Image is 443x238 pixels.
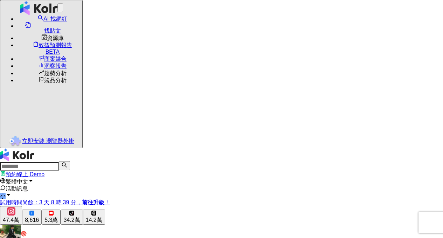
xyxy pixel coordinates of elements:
div: 14.2萬 [86,217,102,223]
span: 立即安裝 瀏覽器外掛 [22,138,74,144]
span: 商案媒合 [44,56,67,62]
span: rise [39,70,44,76]
span: 活動訊息 [6,186,28,192]
div: BETA [25,49,80,55]
span: 效益預測報告 [25,42,80,55]
a: 商案媒合 [39,56,67,62]
span: 競品分析 [44,77,67,83]
button: 5.3萬 [42,210,61,225]
a: searchAI 找網紅 [38,16,67,22]
a: 效益預測報告BETA [25,42,80,55]
a: 洞察報告 [39,63,67,69]
div: 8,616 [25,217,39,223]
span: 洞察報告 [44,63,67,69]
a: chrome extension立即安裝 瀏覽器外掛 [3,136,80,147]
button: 8,616 [22,210,42,225]
span: search [38,16,43,22]
a: 找貼文 [25,22,80,34]
div: 5.3萬 [44,217,58,223]
span: AI 找網紅 [43,16,67,22]
strong: 前往升級 [82,199,104,205]
button: 34.2萬 [61,210,83,225]
span: search [62,163,67,169]
span: 趨勢分析 [44,70,67,76]
img: chrome extension [8,136,22,147]
button: 14.2萬 [83,210,105,225]
img: logo [20,1,57,15]
span: 資源庫 [47,35,64,41]
span: 繁體中文 [6,179,28,185]
div: 34.2萬 [63,217,80,223]
span: 找貼文 [44,28,61,34]
div: 47.4萬 [3,217,19,223]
